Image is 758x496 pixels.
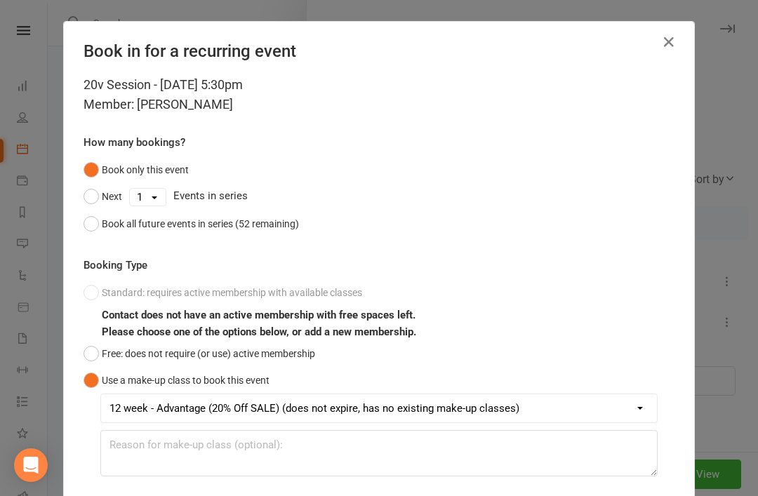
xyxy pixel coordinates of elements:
[84,75,674,114] div: 20v Session - [DATE] 5:30pm Member: [PERSON_NAME]
[14,448,48,482] div: Open Intercom Messenger
[84,156,189,183] button: Book only this event
[102,309,415,321] b: Contact does not have an active membership with free spaces left.
[84,340,315,367] button: Free: does not require (or use) active membership
[84,367,270,394] button: Use a make-up class to book this event
[84,134,185,151] label: How many bookings?
[84,257,147,274] label: Booking Type
[84,210,299,237] button: Book all future events in series (52 remaining)
[658,31,680,53] button: Close
[102,326,416,338] b: Please choose one of the options below, or add a new membership.
[84,183,122,210] button: Next
[84,183,674,210] div: Events in series
[84,41,674,61] h4: Book in for a recurring event
[102,216,299,232] div: Book all future events in series (52 remaining)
